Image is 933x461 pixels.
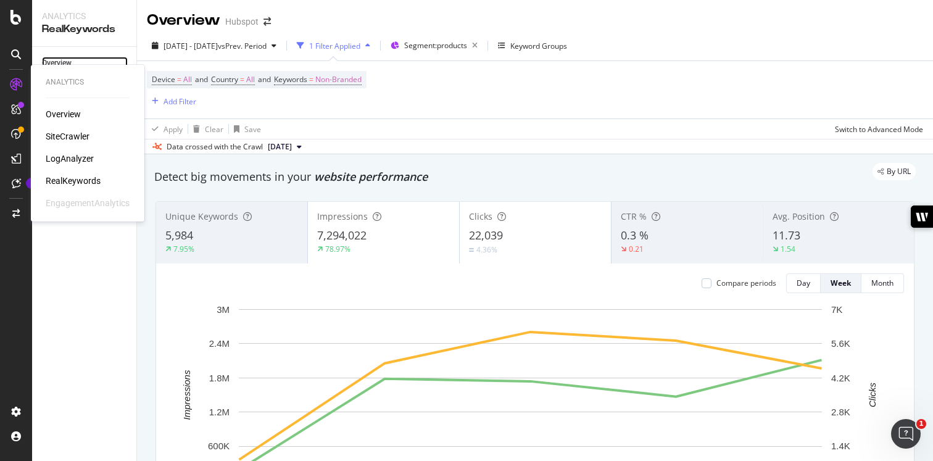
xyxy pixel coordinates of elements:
span: Device [152,74,175,85]
span: Non-Branded [315,71,362,88]
span: CTR % [621,210,647,222]
a: SiteCrawler [46,130,89,143]
span: 1 [916,419,926,429]
div: 4.36% [476,244,497,255]
a: Overview [42,57,128,70]
div: Hubspot [225,15,259,28]
a: RealKeywords [46,175,101,187]
div: Analytics [42,10,126,22]
button: Keyword Groups [493,36,572,56]
div: Analytics [46,77,130,88]
div: 0.21 [629,244,644,254]
span: Country [211,74,238,85]
span: [DATE] - [DATE] [164,41,218,51]
div: Month [871,278,894,288]
span: All [183,71,192,88]
a: LogAnalyzer [46,152,94,165]
button: Switch to Advanced Mode [830,119,923,139]
text: 600K [208,441,230,451]
span: and [258,74,271,85]
text: 5.6K [831,338,850,349]
span: = [240,74,244,85]
div: Keyword Groups [510,41,567,51]
span: 11.73 [773,228,800,243]
span: Impressions [317,210,368,222]
div: legacy label [873,163,916,180]
span: Keywords [274,74,307,85]
text: 2.8K [831,407,850,417]
text: 4.2K [831,373,850,383]
text: Clicks [867,382,877,407]
img: Equal [469,248,474,252]
text: 2.4M [209,338,230,349]
button: [DATE] - [DATE]vsPrev. Period [147,36,281,56]
div: Switch to Advanced Mode [835,124,923,135]
div: Overview [42,57,72,70]
div: 7.95% [173,244,194,254]
div: arrow-right-arrow-left [263,17,271,26]
text: Impressions [181,370,192,420]
div: 1.54 [781,244,795,254]
div: Overview [147,10,220,31]
button: Segment:products [386,36,483,56]
div: RealKeywords [42,22,126,36]
button: Clear [188,119,223,139]
span: By URL [887,168,911,175]
div: Compare periods [716,278,776,288]
text: 3M [217,304,230,315]
span: 5,984 [165,228,193,243]
iframe: Intercom live chat [891,419,921,449]
span: 22,039 [469,228,503,243]
div: EngagementAnalytics [46,197,130,209]
span: Unique Keywords [165,210,238,222]
span: vs Prev. Period [218,41,267,51]
button: Day [786,273,821,293]
text: 1.4K [831,441,850,451]
button: 1 Filter Applied [292,36,375,56]
span: Avg. Position [773,210,825,222]
div: Tooltip anchor [26,178,37,189]
div: Week [831,278,851,288]
div: Day [797,278,810,288]
span: = [309,74,313,85]
div: Save [244,124,261,135]
span: Clicks [469,210,492,222]
text: 1.2M [209,407,230,417]
button: Apply [147,119,183,139]
button: Week [821,273,861,293]
span: All [246,71,255,88]
text: 7K [831,304,842,315]
span: 7,294,022 [317,228,367,243]
div: Add Filter [164,96,196,107]
span: 2025 Aug. 5th [268,141,292,152]
button: Add Filter [147,94,196,109]
text: 1.8M [209,373,230,383]
div: Data crossed with the Crawl [167,141,263,152]
a: Overview [46,108,81,120]
div: Apply [164,124,183,135]
span: and [195,74,208,85]
div: Clear [205,124,223,135]
span: = [177,74,181,85]
span: Segment: products [404,40,467,51]
span: 0.3 % [621,228,649,243]
button: [DATE] [263,139,307,154]
button: Month [861,273,904,293]
div: 78.97% [325,244,350,254]
button: Save [229,119,261,139]
div: 1 Filter Applied [309,41,360,51]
